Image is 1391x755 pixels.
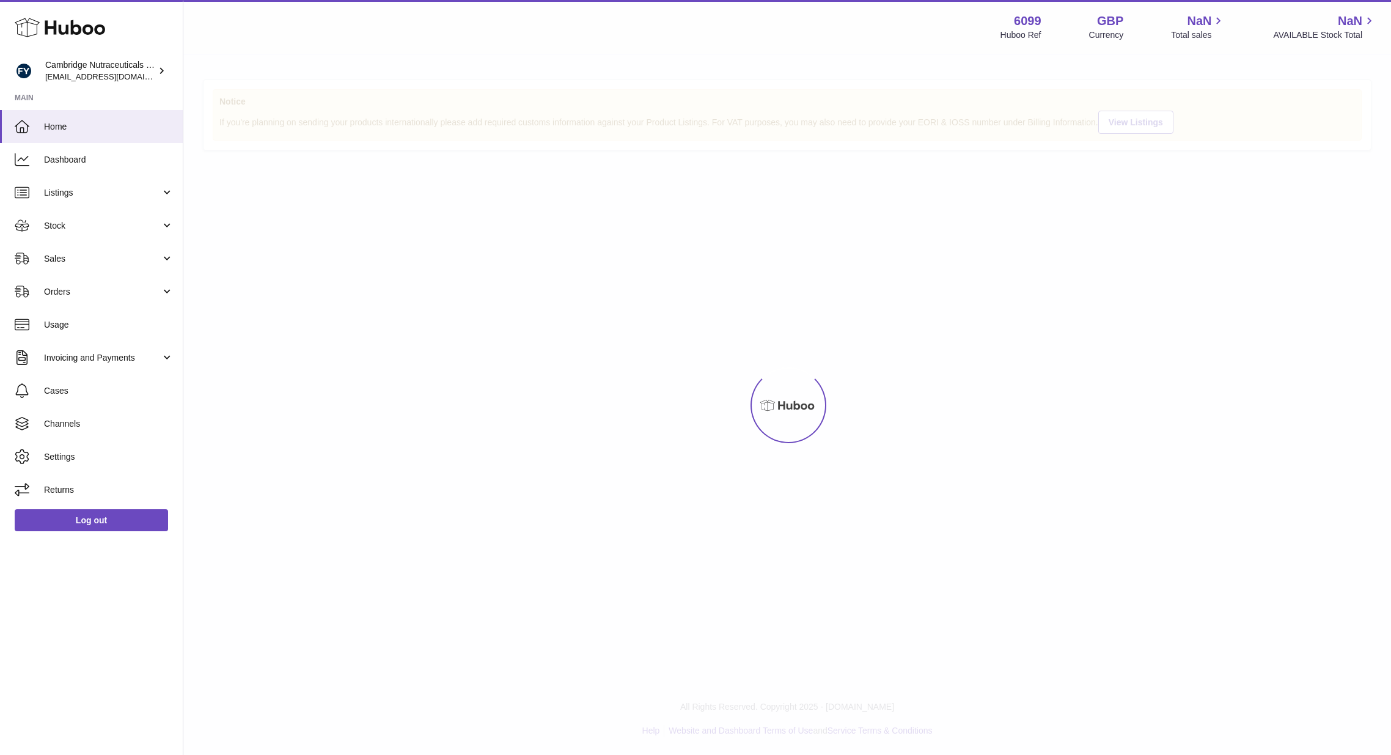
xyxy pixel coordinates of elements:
span: NaN [1338,13,1362,29]
span: Cases [44,385,174,397]
span: [EMAIL_ADDRESS][DOMAIN_NAME] [45,72,180,81]
span: Settings [44,451,174,463]
span: Total sales [1171,29,1225,41]
span: AVAILABLE Stock Total [1273,29,1376,41]
span: Home [44,121,174,133]
a: NaN Total sales [1171,13,1225,41]
span: NaN [1187,13,1211,29]
span: Channels [44,418,174,430]
div: Cambridge Nutraceuticals Ltd [45,59,155,83]
strong: 6099 [1014,13,1041,29]
span: Returns [44,484,174,496]
div: Huboo Ref [1000,29,1041,41]
a: NaN AVAILABLE Stock Total [1273,13,1376,41]
span: Invoicing and Payments [44,352,161,364]
div: Currency [1089,29,1124,41]
a: Log out [15,509,168,531]
span: Dashboard [44,154,174,166]
span: Orders [44,286,161,298]
strong: GBP [1097,13,1123,29]
span: Usage [44,319,174,331]
span: Listings [44,187,161,199]
span: Sales [44,253,161,265]
img: huboo@camnutra.com [15,62,33,80]
span: Stock [44,220,161,232]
